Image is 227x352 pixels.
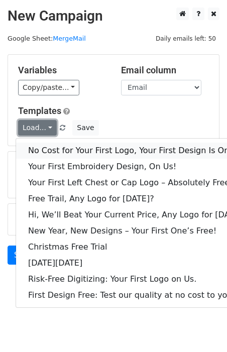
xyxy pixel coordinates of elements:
[18,105,61,116] a: Templates
[8,8,219,25] h2: New Campaign
[152,33,219,44] span: Daily emails left: 50
[8,35,86,42] small: Google Sheet:
[53,35,86,42] a: MergeMail
[18,120,57,136] a: Load...
[152,35,219,42] a: Daily emails left: 50
[18,80,79,95] a: Copy/paste...
[121,65,209,76] h5: Email column
[8,246,41,265] a: Send
[72,120,98,136] button: Save
[18,65,106,76] h5: Variables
